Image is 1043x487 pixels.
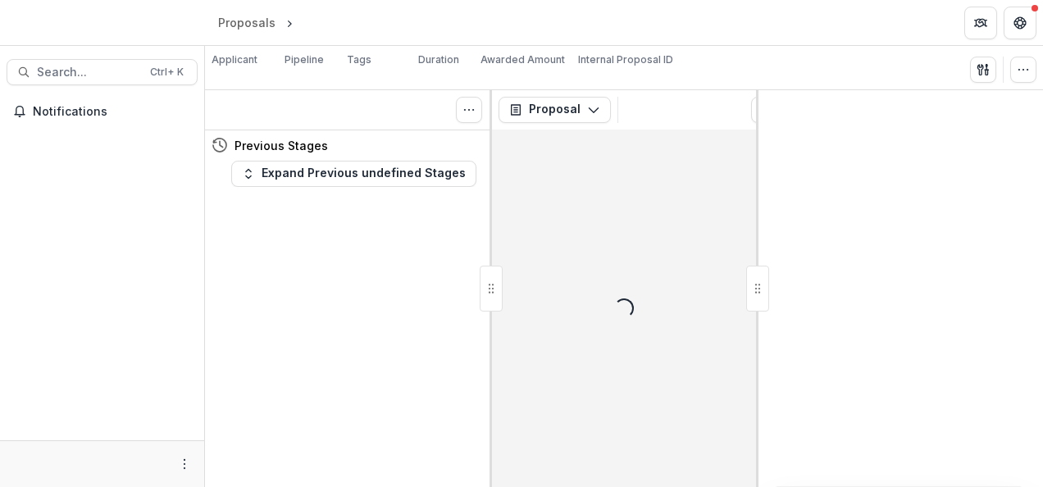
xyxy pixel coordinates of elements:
p: Awarded Amount [481,52,565,67]
button: Partners [964,7,997,39]
h4: Previous Stages [235,137,328,154]
span: Notifications [33,105,191,119]
button: Notifications [7,98,198,125]
button: Search... [7,59,198,85]
p: Duration [418,52,459,67]
button: Toggle View Cancelled Tasks [456,97,482,123]
p: Tags [347,52,371,67]
span: Search... [37,66,140,80]
button: View Attached Files [751,97,777,123]
div: Ctrl + K [147,63,187,81]
button: Proposal [499,97,611,123]
p: Pipeline [285,52,324,67]
a: Proposals [212,11,282,34]
p: Internal Proposal ID [578,52,673,67]
button: Get Help [1004,7,1036,39]
p: Applicant [212,52,257,67]
div: Proposals [218,14,276,31]
button: More [175,454,194,474]
button: Expand Previous undefined Stages [231,161,476,187]
nav: breadcrumb [212,11,367,34]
